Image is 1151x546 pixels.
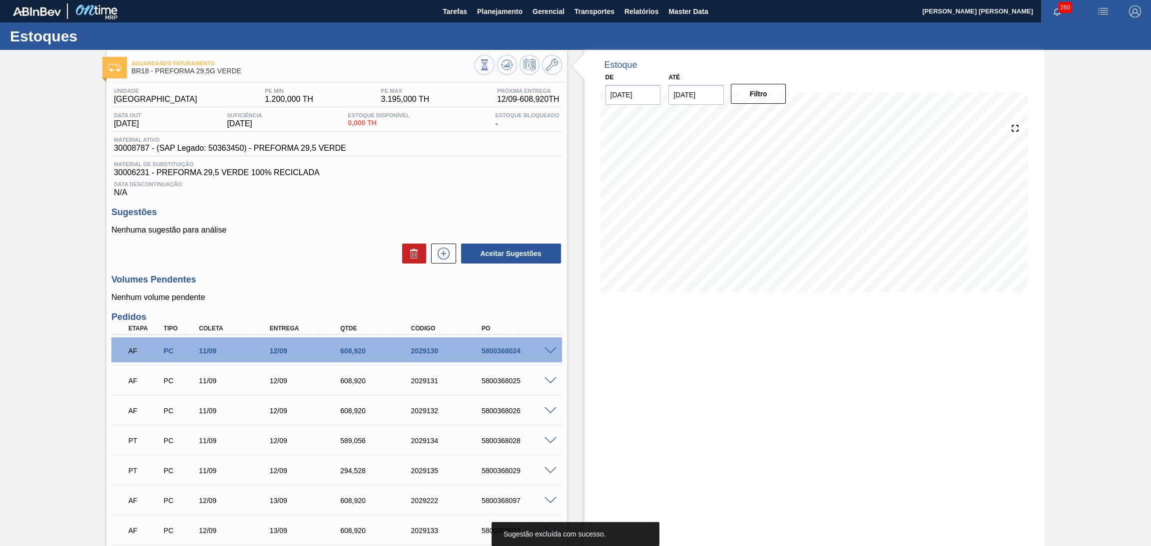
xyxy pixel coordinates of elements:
div: 12/09/2025 [267,437,348,445]
div: Aguardando Faturamento [126,400,164,422]
div: 2029131 [409,377,489,385]
button: Ir ao Master Data / Geral [542,55,562,75]
div: 12/09/2025 [267,407,348,415]
div: Pedido em Trânsito [126,460,164,482]
div: 5800368024 [479,347,560,355]
div: 2029133 [409,527,489,535]
div: 11/09/2025 [196,467,277,475]
div: 589,056 [338,437,418,445]
button: Aceitar Sugestões [461,244,561,264]
div: Pedido de Compra [161,437,199,445]
div: Entrega [267,325,348,332]
div: 13/09/2025 [267,497,348,505]
span: Estoque Bloqueado [495,112,559,118]
div: 11/09/2025 [196,437,277,445]
span: Transportes [575,5,614,17]
div: Aguardando Faturamento [126,340,164,362]
span: 260 [1058,2,1072,13]
p: Nenhuma sugestão para análise [111,226,562,235]
div: 11/09/2025 [196,347,277,355]
span: PE MIN [265,88,313,94]
input: dd/mm/yyyy [668,85,724,105]
span: Aguardando Faturamento [131,60,475,66]
h1: Estoques [10,30,187,42]
span: Data Descontinuação [114,181,560,187]
div: 11/09/2025 [196,407,277,415]
div: Estoque [604,60,637,70]
span: Data out [114,112,141,118]
h3: Sugestões [111,207,562,218]
img: userActions [1097,5,1109,17]
div: 2029222 [409,497,489,505]
h3: Pedidos [111,312,562,322]
p: PT [128,467,161,475]
div: Tipo [161,325,199,332]
p: AF [128,497,161,505]
span: Próxima Entrega [497,88,560,94]
div: PO [479,325,560,332]
label: Até [668,74,680,81]
label: De [605,74,614,81]
span: Sugestão excluída com sucesso. [504,530,606,538]
div: 12/09/2025 [267,377,348,385]
div: 5800368028 [479,437,560,445]
div: Pedido de Compra [161,347,199,355]
div: 5800368029 [479,467,560,475]
p: AF [128,527,161,535]
p: Nenhum volume pendente [111,293,562,302]
span: Master Data [668,5,708,17]
span: 12/09 - 608,920 TH [497,95,560,104]
div: 2029134 [409,437,489,445]
div: 5800368027 [479,527,560,535]
span: [GEOGRAPHIC_DATA] [114,95,197,104]
input: dd/mm/yyyy [605,85,661,105]
div: 608,920 [338,347,418,355]
span: Planejamento [477,5,523,17]
div: 5800368097 [479,497,560,505]
div: 5800368026 [479,407,560,415]
span: 3.195,000 TH [381,95,430,104]
span: 30006231 - PREFORMA 29,5 VERDE 100% RECICLADA [114,168,560,177]
div: Pedido de Compra [161,527,199,535]
button: Programar Estoque [520,55,540,75]
div: Pedido de Compra [161,497,199,505]
div: Coleta [196,325,277,332]
span: 30008787 - (SAP Legado: 50363450) - PREFORMA 29,5 VERDE [114,144,346,153]
div: - [493,112,562,128]
div: 5800368025 [479,377,560,385]
div: 294,528 [338,467,418,475]
div: Excluir Sugestões [397,244,426,264]
h3: Volumes Pendentes [111,274,562,285]
span: Suficiência [227,112,262,118]
div: Pedido de Compra [161,467,199,475]
div: Etapa [126,325,164,332]
span: [DATE] [227,119,262,128]
span: 0,000 TH [348,119,409,127]
img: TNhmsLtSVTkK8tSr43FrP2fwEKptu5GPRR3wAAAABJRU5ErkJggg== [13,7,61,16]
div: Aguardando Faturamento [126,370,164,392]
p: AF [128,347,161,355]
div: 12/09/2025 [196,527,277,535]
span: Material ativo [114,137,346,143]
div: Pedido de Compra [161,377,199,385]
div: Qtde [338,325,418,332]
p: AF [128,377,161,385]
div: 608,920 [338,377,418,385]
span: Tarefas [443,5,467,17]
button: Visão Geral dos Estoques [475,55,495,75]
p: PT [128,437,161,445]
span: Material de Substituição [114,161,560,167]
div: 2029130 [409,347,489,355]
div: Código [409,325,489,332]
span: Relatórios [624,5,658,17]
span: PE MAX [381,88,430,94]
div: Pedido em Trânsito [126,430,164,452]
span: Estoque Disponível [348,112,409,118]
span: Gerencial [533,5,565,17]
div: Nova sugestão [426,244,456,264]
span: 1.200,000 TH [265,95,313,104]
div: 13/09/2025 [267,527,348,535]
div: Aceitar Sugestões [456,243,562,265]
button: Atualizar Gráfico [497,55,517,75]
div: Pedido de Compra [161,407,199,415]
